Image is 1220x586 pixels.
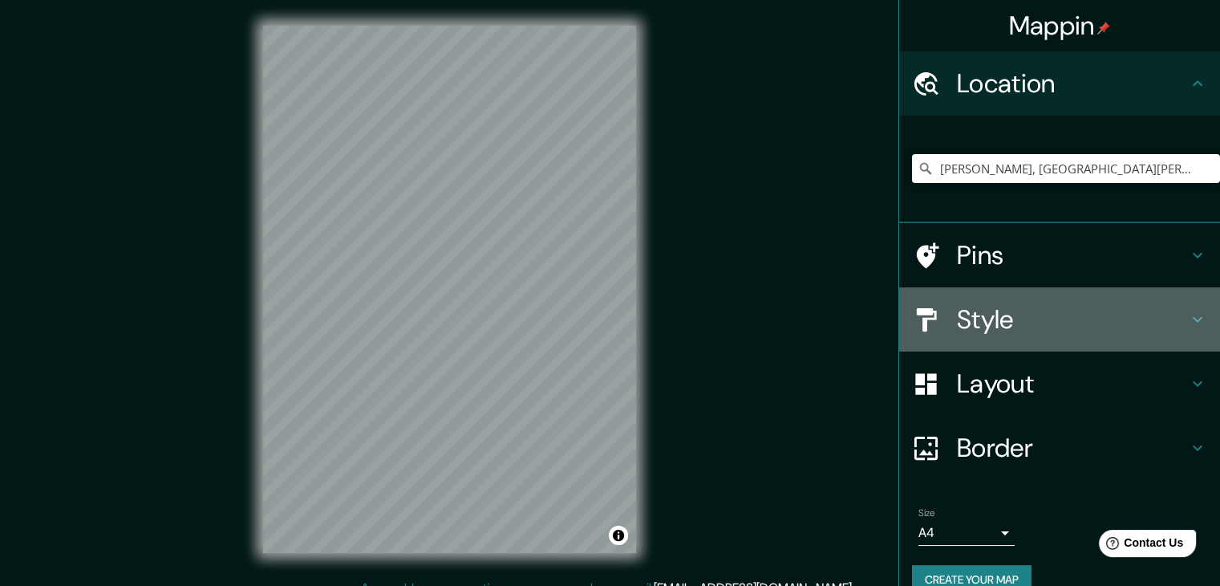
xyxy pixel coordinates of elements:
h4: Location [957,67,1188,100]
canvas: Map [263,26,636,553]
label: Size [918,507,935,520]
div: Location [899,51,1220,116]
div: Layout [899,352,1220,416]
h4: Border [957,432,1188,464]
h4: Mappin [1009,10,1111,42]
div: Pins [899,223,1220,287]
img: pin-icon.png [1097,22,1110,35]
div: A4 [918,520,1015,546]
h4: Pins [957,239,1188,271]
input: Pick your city or area [912,154,1220,183]
button: Toggle attribution [609,526,628,545]
div: Style [899,287,1220,352]
h4: Style [957,303,1188,336]
iframe: Help widget launcher [1077,523,1202,568]
h4: Layout [957,368,1188,400]
div: Border [899,416,1220,480]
